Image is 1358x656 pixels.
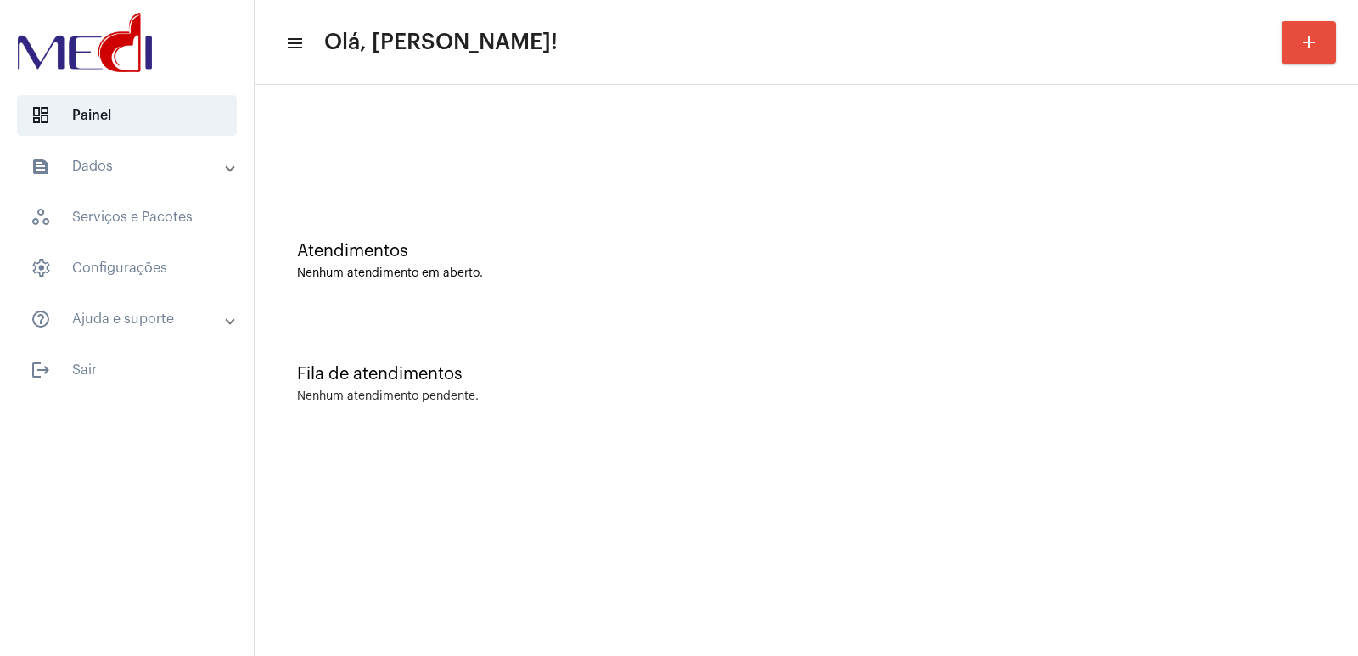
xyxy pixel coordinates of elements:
[31,156,227,177] mat-panel-title: Dados
[17,95,237,136] span: Painel
[297,390,479,403] div: Nenhum atendimento pendente.
[285,33,302,53] mat-icon: sidenav icon
[17,248,237,289] span: Configurações
[31,258,51,278] span: sidenav icon
[324,29,558,56] span: Olá, [PERSON_NAME]!
[14,8,156,76] img: d3a1b5fa-500b-b90f-5a1c-719c20e9830b.png
[17,197,237,238] span: Serviços e Pacotes
[297,267,1316,280] div: Nenhum atendimento em aberto.
[31,207,51,227] span: sidenav icon
[10,299,254,339] mat-expansion-panel-header: sidenav iconAjuda e suporte
[31,105,51,126] span: sidenav icon
[17,350,237,390] span: Sair
[1299,32,1319,53] mat-icon: add
[10,146,254,187] mat-expansion-panel-header: sidenav iconDados
[297,242,1316,261] div: Atendimentos
[31,156,51,177] mat-icon: sidenav icon
[31,309,51,329] mat-icon: sidenav icon
[297,365,1316,384] div: Fila de atendimentos
[31,360,51,380] mat-icon: sidenav icon
[31,309,227,329] mat-panel-title: Ajuda e suporte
